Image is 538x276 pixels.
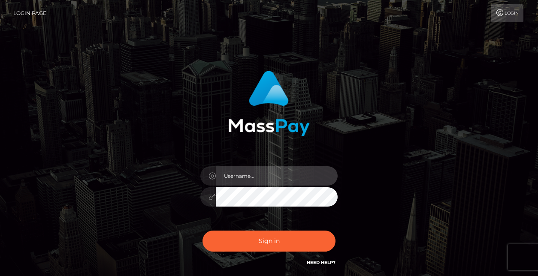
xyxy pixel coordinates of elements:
a: Login [491,4,523,22]
img: MassPay Login [228,71,310,136]
button: Sign in [203,231,335,252]
input: Username... [216,166,338,186]
a: Login Page [13,4,46,22]
a: Need Help? [307,260,335,265]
